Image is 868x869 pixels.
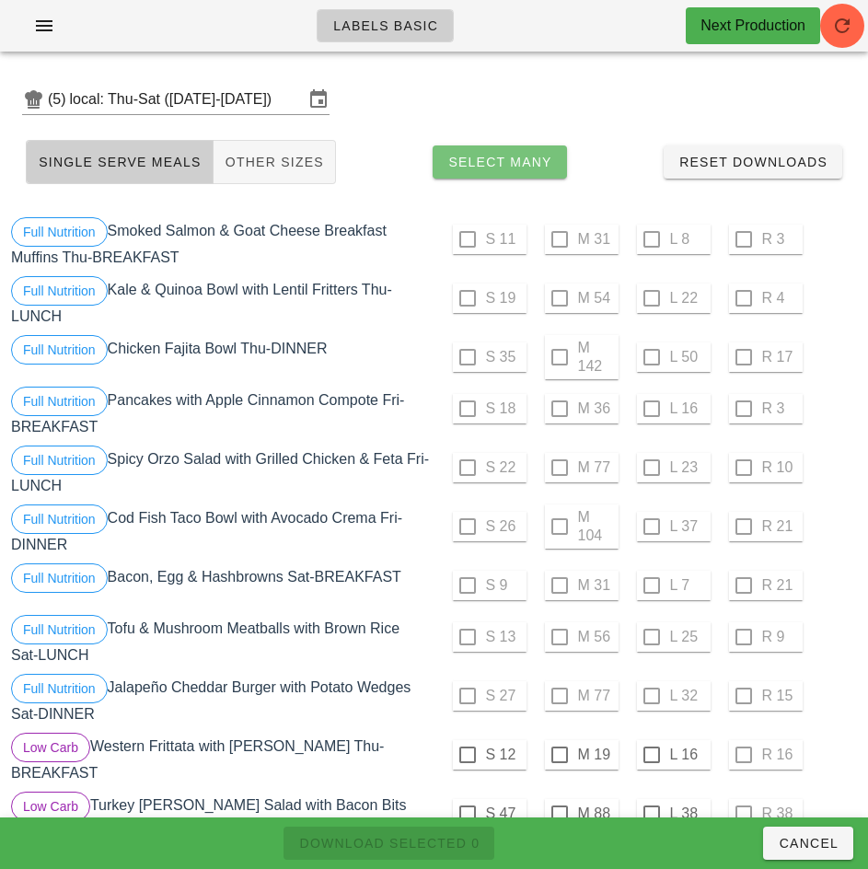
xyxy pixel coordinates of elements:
[7,272,434,331] div: Kale & Quinoa Bowl with Lentil Fritters Thu-LUNCH
[23,734,78,761] span: Low Carb
[7,214,434,272] div: Smoked Salmon & Goat Cheese Breakfast Muffins Thu-BREAKFAST
[23,505,96,533] span: Full Nutrition
[670,746,707,764] label: L 16
[317,9,454,42] a: Labels Basic
[23,446,96,474] span: Full Nutrition
[700,15,805,37] div: Next Production
[7,383,434,442] div: Pancakes with Apple Cinnamon Compote Fri-BREAKFAST
[7,501,434,560] div: Cod Fish Taco Bowl with Avocado Crema Fri-DINNER
[778,836,839,851] span: Cancel
[23,675,96,702] span: Full Nutrition
[23,616,96,643] span: Full Nutrition
[433,145,567,179] button: Select Many
[225,155,324,169] span: Other Sizes
[7,670,434,729] div: Jalapeño Cheddar Burger with Potato Wedges Sat-DINNER
[332,18,438,33] span: Labels Basic
[447,155,552,169] span: Select Many
[7,331,434,383] div: Chicken Fajita Bowl Thu-DINNER
[486,746,523,764] label: S 12
[48,90,70,109] div: (5)
[578,805,615,823] label: M 88
[486,805,523,823] label: S 47
[578,746,615,764] label: M 19
[7,442,434,501] div: Spicy Orzo Salad with Grilled Chicken & Feta Fri-LUNCH
[26,140,214,184] button: Single Serve Meals
[23,336,96,364] span: Full Nutrition
[664,145,842,179] button: Reset Downloads
[23,793,78,820] span: Low Carb
[7,560,434,611] div: Bacon, Egg & Hashbrowns Sat-BREAKFAST
[763,827,853,860] button: Cancel
[7,611,434,670] div: Tofu & Mushroom Meatballs with Brown Rice Sat-LUNCH
[678,155,827,169] span: Reset Downloads
[7,729,434,788] div: Western Frittata with [PERSON_NAME] Thu-BREAKFAST
[23,388,96,415] span: Full Nutrition
[214,140,336,184] button: Other Sizes
[7,788,434,847] div: Turkey [PERSON_NAME] Salad with Bacon Bits Thu-LUNCH
[38,155,202,169] span: Single Serve Meals
[23,564,96,592] span: Full Nutrition
[23,277,96,305] span: Full Nutrition
[670,805,707,823] label: L 38
[23,218,96,246] span: Full Nutrition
